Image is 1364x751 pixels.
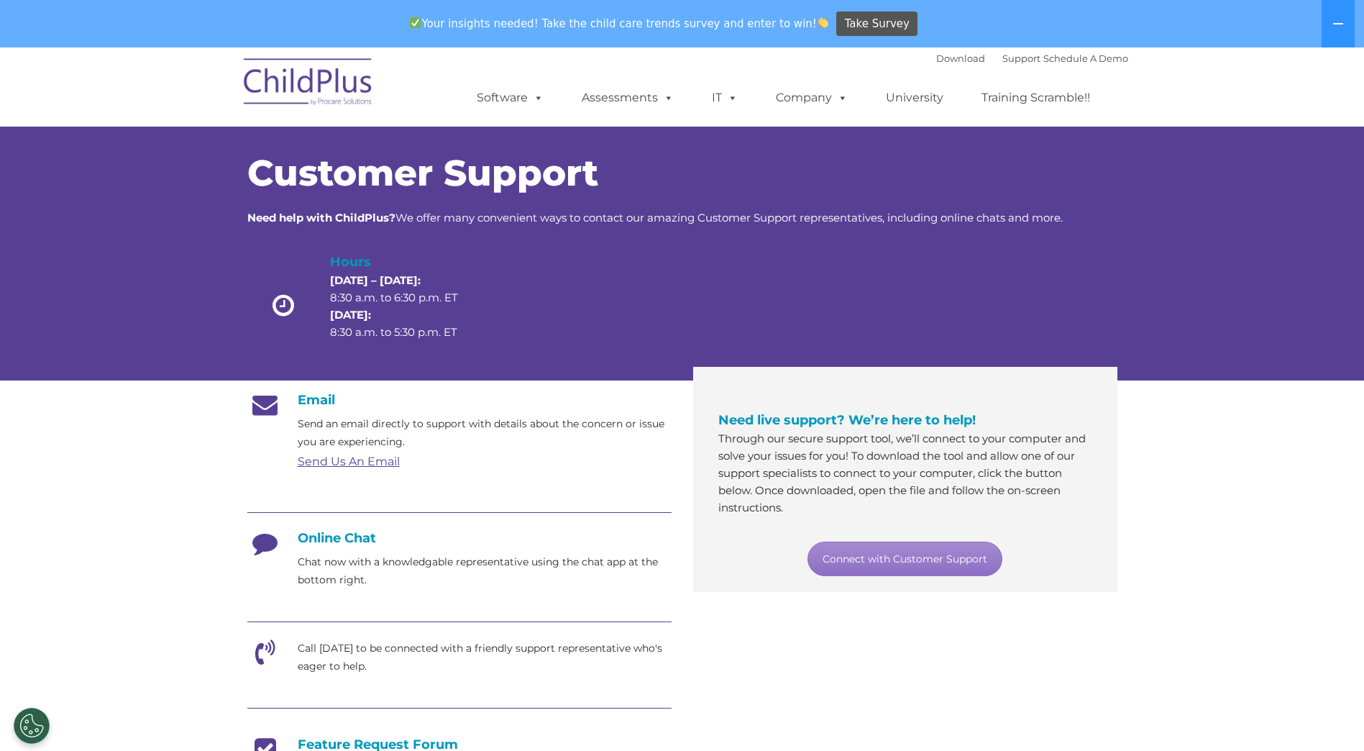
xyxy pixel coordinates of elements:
img: ✅ [410,17,421,28]
a: IT [697,83,752,112]
p: 8:30 a.m. to 6:30 p.m. ET 8:30 a.m. to 5:30 p.m. ET [330,272,482,341]
p: Chat now with a knowledgable representative using the chat app at the bottom right. [298,553,672,589]
h4: Online Chat [247,530,672,546]
a: Take Survey [836,12,917,37]
span: We offer many convenient ways to contact our amazing Customer Support representatives, including ... [247,211,1063,224]
h4: Email [247,392,672,408]
strong: [DATE]: [330,308,371,322]
a: Training Scramble!! [967,83,1104,112]
img: ChildPlus by Procare Solutions [237,48,380,120]
a: Send Us An Email [298,455,400,468]
button: Cookies Settings [14,708,50,744]
a: University [871,83,958,112]
p: Through our secure support tool, we’ll connect to your computer and solve your issues for you! To... [718,430,1092,516]
a: Support [1002,53,1040,64]
a: Company [761,83,862,112]
p: Call [DATE] to be connected with a friendly support representative who's eager to help. [298,640,672,675]
span: Take Survey [845,12,910,37]
strong: Need help with ChildPlus? [247,211,395,224]
img: 👏 [818,17,828,28]
strong: [DATE] – [DATE]: [330,273,421,287]
span: Need live support? We’re here to help! [718,412,976,428]
a: Schedule A Demo [1043,53,1128,64]
a: Software [462,83,558,112]
a: Assessments [567,83,688,112]
a: Download [936,53,985,64]
span: Your insights needed! Take the child care trends survey and enter to win! [404,9,835,37]
span: Customer Support [247,151,598,195]
font: | [936,53,1128,64]
p: Send an email directly to support with details about the concern or issue you are experiencing. [298,415,672,451]
a: Connect with Customer Support [807,542,1002,576]
h4: Hours [330,252,482,272]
